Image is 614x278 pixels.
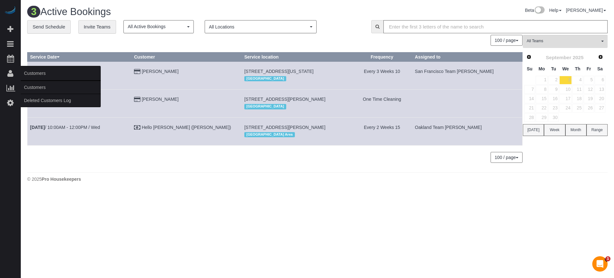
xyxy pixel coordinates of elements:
[592,256,608,272] iframe: Intercom live chat
[573,55,584,60] span: 2025
[134,69,140,74] i: Credit Card Payment
[536,76,547,84] a: 1
[536,104,547,113] a: 22
[21,81,101,94] a: Customers
[383,20,608,33] input: Enter the first 3 letters of the name to search
[352,90,412,117] td: Frequency
[27,6,313,17] h1: Active Bookings
[572,104,583,113] a: 25
[598,54,603,60] span: Next
[244,102,349,111] div: Location
[241,117,352,145] td: Service location
[544,124,565,136] button: Week
[559,94,571,103] a: 17
[244,97,326,102] span: [STREET_ADDRESS][PERSON_NAME]
[244,125,326,130] span: [STREET_ADDRESS][PERSON_NAME]
[30,125,100,130] a: [DATE]/ 10:00AM - 12:00PM / Wed
[572,76,583,84] a: 4
[526,54,531,60] span: Prev
[605,256,610,261] span: 1
[131,90,242,117] td: Customer
[134,97,140,102] i: Credit Card Payment
[352,61,412,89] td: Frequency
[131,61,242,89] td: Customer
[523,124,544,136] button: [DATE]
[491,152,523,163] nav: Pagination navigation
[597,66,603,71] span: Saturday
[536,85,547,94] a: 8
[27,20,71,34] a: Send Schedule
[244,132,295,137] span: [GEOGRAPHIC_DATA] Area
[27,6,40,18] span: 3
[412,61,523,89] td: Assigned to
[572,94,583,103] a: 18
[536,94,547,103] a: 15
[596,53,605,62] a: Next
[241,61,352,89] td: Service location
[28,52,131,61] th: Service Date
[527,66,532,71] span: Sunday
[559,85,571,94] a: 10
[562,66,569,71] span: Wednesday
[134,125,140,130] i: Check Payment
[586,124,608,136] button: Range
[524,53,533,62] a: Prev
[559,76,571,84] a: 3
[523,35,608,45] ol: All Teams
[546,55,571,60] span: September
[491,35,523,46] button: 100 / page
[565,124,586,136] button: Month
[539,66,545,71] span: Monday
[524,113,535,122] a: 28
[241,90,352,117] td: Service location
[205,20,317,33] button: All Locations
[595,94,605,103] a: 20
[595,76,605,84] a: 6
[548,85,559,94] a: 9
[142,125,231,130] a: Hello [PERSON_NAME] ([PERSON_NAME])
[131,117,242,145] td: Customer
[128,23,185,30] span: All Active Bookings
[244,69,314,74] span: [STREET_ADDRESS][US_STATE]
[595,104,605,113] a: 27
[28,61,131,89] td: Schedule date
[524,85,535,94] a: 7
[21,94,101,107] a: Deleted Customers Log
[572,85,583,94] a: 11
[549,8,562,13] a: Help
[244,75,349,83] div: Location
[241,52,352,61] th: Service location
[548,76,559,84] a: 2
[548,94,559,103] a: 16
[209,24,308,30] span: All Locations
[30,125,45,130] b: [DATE]
[523,35,608,48] button: All Teams
[4,6,17,15] a: Automaid Logo
[244,131,349,139] div: Location
[21,81,101,107] ul: Customers
[142,69,178,74] a: [PERSON_NAME]
[352,52,412,61] th: Frequency
[536,113,547,122] a: 29
[584,76,594,84] a: 5
[412,90,523,117] td: Assigned to
[78,20,116,34] a: Invite Teams
[142,97,178,102] a: [PERSON_NAME]
[352,117,412,145] td: Frequency
[524,94,535,103] a: 14
[524,104,535,113] a: 21
[584,85,594,94] a: 12
[244,104,286,109] span: [GEOGRAPHIC_DATA]
[123,20,194,33] button: All Active Bookings
[42,177,81,182] strong: Pro Housekeepers
[412,52,523,61] th: Assigned to
[551,66,556,71] span: Tuesday
[412,117,523,145] td: Assigned to
[28,117,131,145] td: Schedule date
[559,104,571,113] a: 24
[527,38,600,44] span: All Teams
[491,152,523,163] button: 100 / page
[586,66,591,71] span: Friday
[534,6,545,15] img: New interface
